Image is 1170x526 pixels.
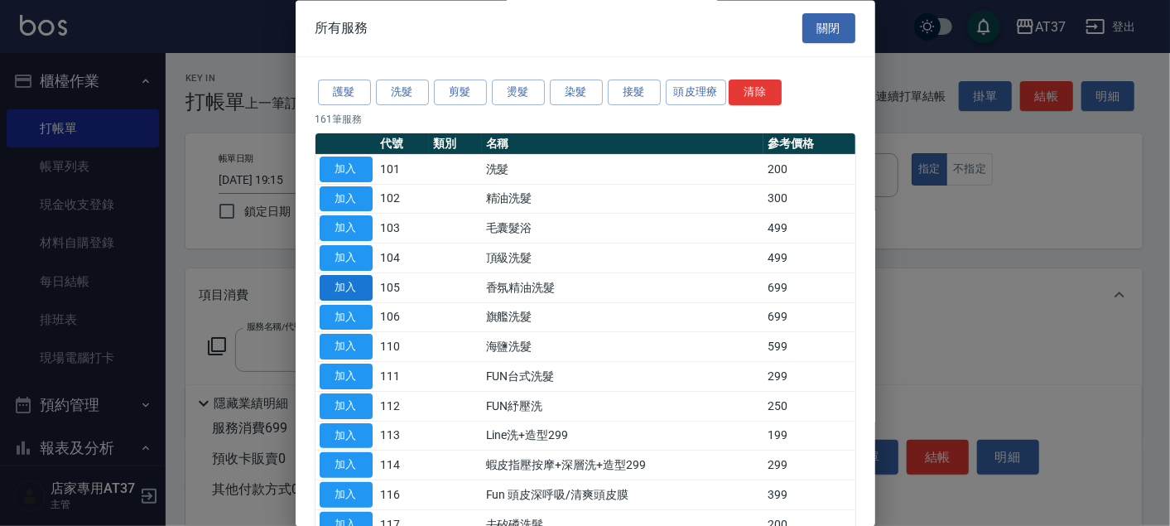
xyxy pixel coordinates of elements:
[802,13,855,44] button: 關閉
[377,155,430,185] td: 101
[318,80,371,106] button: 護髮
[482,480,764,510] td: Fun 頭皮深呼吸/清爽頭皮膜
[763,422,855,451] td: 199
[482,362,764,392] td: FUN台式洗髮
[376,80,429,106] button: 洗髮
[763,133,855,155] th: 參考價格
[763,392,855,422] td: 250
[320,423,373,449] button: 加入
[763,214,855,244] td: 499
[763,155,855,185] td: 200
[482,332,764,362] td: 海鹽洗髮
[377,392,430,422] td: 112
[320,364,373,390] button: 加入
[763,303,855,333] td: 699
[320,246,373,272] button: 加入
[320,305,373,331] button: 加入
[666,80,727,106] button: 頭皮理療
[482,273,764,303] td: 香氛精油洗髮
[763,185,855,215] td: 300
[320,216,373,242] button: 加入
[377,422,430,451] td: 113
[550,80,603,106] button: 染髮
[763,451,855,480] td: 299
[377,480,430,510] td: 116
[377,133,430,155] th: 代號
[608,80,661,106] button: 接髮
[377,332,430,362] td: 110
[320,275,373,301] button: 加入
[492,80,545,106] button: 燙髮
[320,483,373,509] button: 加入
[763,332,855,362] td: 599
[482,451,764,480] td: 蝦皮指壓按摩+深層洗+造型299
[320,157,373,182] button: 加入
[320,335,373,360] button: 加入
[377,185,430,215] td: 102
[377,273,430,303] td: 105
[763,273,855,303] td: 699
[729,80,782,106] button: 清除
[482,185,764,215] td: 精油洗髮
[377,244,430,273] td: 104
[320,186,373,212] button: 加入
[320,453,373,479] button: 加入
[482,133,764,155] th: 名稱
[482,392,764,422] td: FUN紓壓洗
[482,422,764,451] td: Line洗+造型299
[429,133,482,155] th: 類別
[482,303,764,333] td: 旗艦洗髮
[377,362,430,392] td: 111
[763,244,855,273] td: 499
[315,20,368,36] span: 所有服務
[482,244,764,273] td: 頂級洗髮
[320,393,373,419] button: 加入
[377,214,430,244] td: 103
[763,480,855,510] td: 399
[482,155,764,185] td: 洗髮
[315,112,855,127] p: 161 筆服務
[482,214,764,244] td: 毛囊髮浴
[377,451,430,480] td: 114
[434,80,487,106] button: 剪髮
[763,362,855,392] td: 299
[377,303,430,333] td: 106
